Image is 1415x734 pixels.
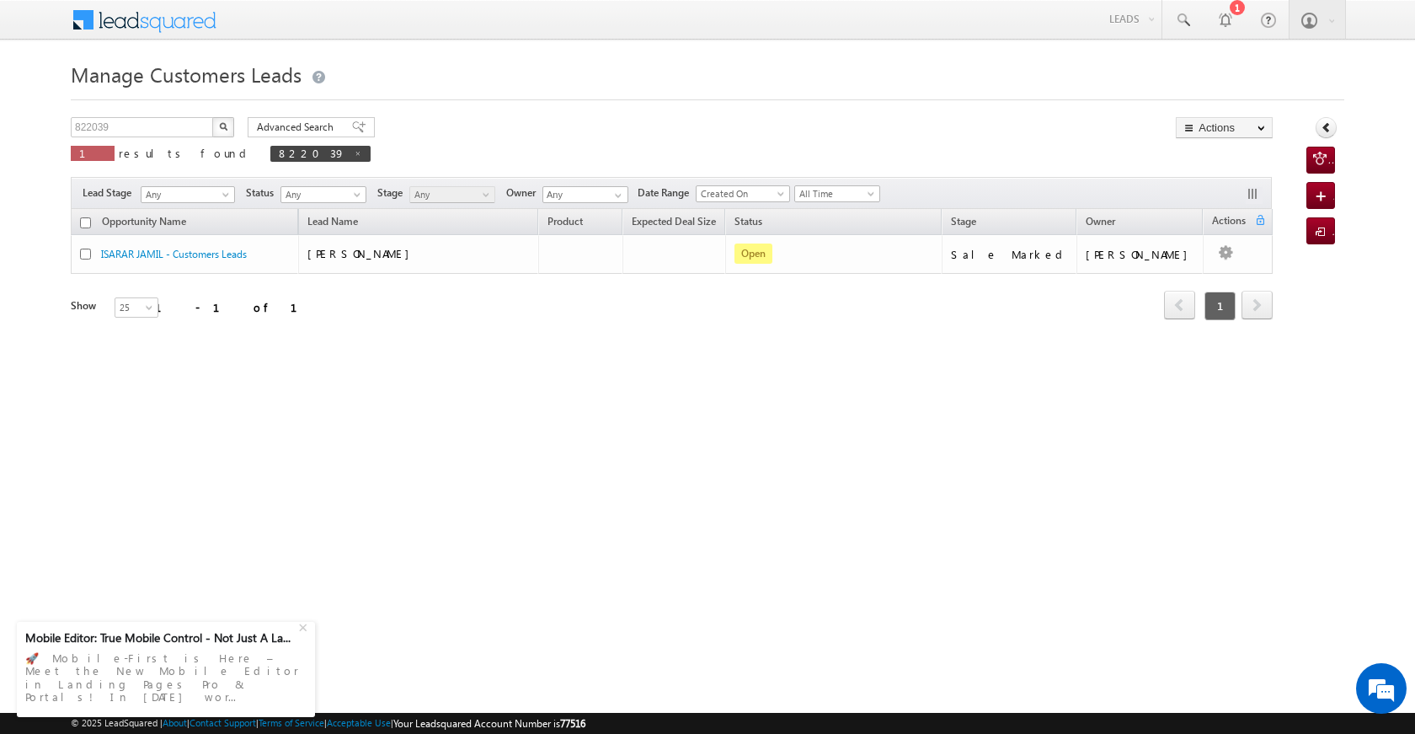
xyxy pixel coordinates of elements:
a: Any [409,186,495,203]
div: 🚀 Mobile-First is Here – Meet the New Mobile Editor in Landing Pages Pro & Portals! In [DATE] wor... [25,646,307,709]
a: About [163,717,187,728]
span: Lead Name [299,212,366,234]
a: Contact Support [190,717,256,728]
a: Expected Deal Size [623,212,724,234]
span: 1 [1204,292,1236,320]
span: 1 [79,146,106,160]
span: Expected Deal Size [632,215,716,228]
span: Open [734,244,772,264]
span: 77516 [560,717,585,730]
span: prev [1164,291,1195,319]
a: Acceptable Use [327,717,391,728]
span: Stage [377,185,409,201]
span: Lead Stage [83,185,138,201]
a: Opportunity Name [93,212,195,234]
span: Date Range [638,185,696,201]
a: Show All Items [606,187,627,204]
span: 25 [115,300,160,315]
a: 25 [115,297,158,318]
a: prev [1164,292,1195,319]
a: All Time [794,185,880,202]
span: Manage Customers Leads [71,61,302,88]
a: ISARAR JAMIL - Customers Leads [101,248,247,260]
div: Sale Marked [951,247,1069,262]
span: Advanced Search [257,120,339,135]
input: Check all records [80,217,91,228]
img: Search [219,122,227,131]
span: Stage [951,215,976,228]
a: Any [280,186,366,203]
span: Owner [1086,215,1115,228]
span: Created On [697,186,784,201]
div: [PERSON_NAME] [1086,247,1196,262]
div: Show [71,298,101,313]
span: Owner [506,185,542,201]
span: Opportunity Name [102,215,186,228]
a: Stage [942,212,985,234]
button: Actions [1176,117,1273,138]
div: 1 - 1 of 1 [155,297,318,317]
input: Type to Search [542,186,628,203]
span: Product [547,215,583,228]
span: © 2025 LeadSquared | | | | | [71,715,585,731]
span: Your Leadsquared Account Number is [393,717,585,730]
a: Status [726,212,771,234]
span: Any [410,187,490,202]
span: next [1241,291,1273,319]
span: Actions [1204,212,1254,233]
span: [PERSON_NAME] [307,246,418,260]
a: Terms of Service [259,717,324,728]
a: Created On [696,185,790,202]
span: Status [246,185,280,201]
span: All Time [795,186,875,201]
span: results found [119,146,253,160]
span: Any [141,187,229,202]
span: Any [281,187,361,202]
a: Any [141,186,235,203]
div: Mobile Editor: True Mobile Control - Not Just A La... [25,630,296,646]
div: + [295,616,315,636]
span: 822039 [279,146,345,160]
a: next [1241,292,1273,319]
